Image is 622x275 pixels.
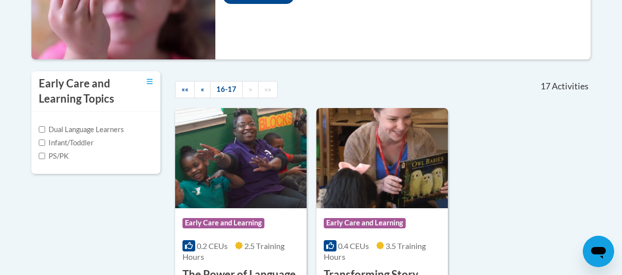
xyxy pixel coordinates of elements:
span: Activities [552,81,589,92]
img: Course Logo [316,108,448,208]
span: »» [264,85,271,93]
span: 17 [541,81,550,92]
label: Dual Language Learners [39,124,124,135]
span: Early Care and Learning [182,218,264,228]
a: Previous [194,81,210,98]
h3: Early Care and Learning Topics [39,76,132,107]
label: Infant/Toddler [39,137,94,148]
span: «« [181,85,188,93]
a: End [258,81,278,98]
span: 3.5 Training Hours [324,241,426,261]
a: Next [242,81,259,98]
iframe: To enrich screen reader interactions, please activate Accessibility in Grammarly extension settings [583,236,614,267]
input: Checkbox for Options [39,153,45,159]
img: Course Logo [175,108,307,208]
span: 0.4 CEUs [338,241,369,250]
span: 0.2 CEUs [197,241,228,250]
a: Begining [175,81,195,98]
span: « [201,85,204,93]
span: Early Care and Learning [324,218,406,228]
span: » [249,85,252,93]
label: PS/PK [39,151,69,162]
input: Checkbox for Options [39,126,45,133]
input: Checkbox for Options [39,139,45,146]
a: 16-17 [210,81,243,98]
span: 2.5 Training Hours [182,241,285,261]
a: Toggle collapse [147,76,153,87]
